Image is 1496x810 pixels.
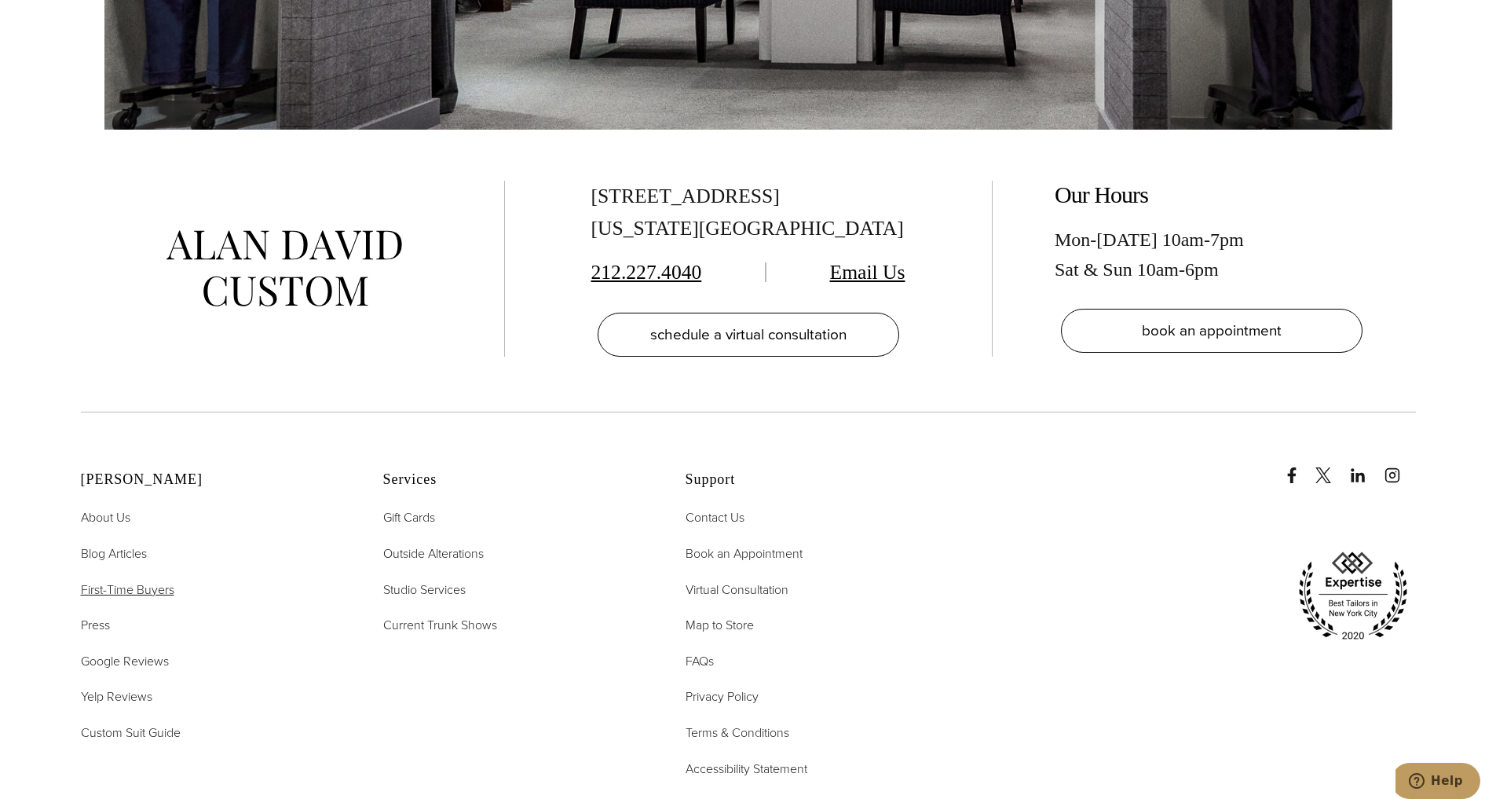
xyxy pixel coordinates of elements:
a: Yelp Reviews [81,687,152,707]
a: Terms & Conditions [686,723,789,743]
span: Google Reviews [81,652,169,670]
span: Current Trunk Shows [383,616,497,634]
nav: Support Footer Nav [686,508,949,779]
a: schedule a virtual consultation [598,313,899,357]
a: Accessibility Statement [686,759,807,779]
h2: Support [686,471,949,489]
span: Privacy Policy [686,687,759,706]
a: instagram [1384,452,1416,483]
iframe: Opens a widget where you can chat to one of our agents [1395,763,1480,802]
a: FAQs [686,651,714,672]
img: alan david custom [166,230,402,306]
span: About Us [81,508,130,526]
a: Custom Suit Guide [81,723,181,743]
span: Contact Us [686,508,744,526]
a: About Us [81,508,130,528]
span: Map to Store [686,616,754,634]
a: Privacy Policy [686,687,759,707]
span: Accessibility Statement [686,760,807,778]
img: expertise, best tailors in new york city 2020 [1290,546,1416,647]
span: First-Time Buyers [81,581,174,599]
a: Email Us [830,261,905,284]
span: Virtual Consultation [686,581,788,599]
a: Current Trunk Shows [383,615,497,636]
a: Google Reviews [81,651,169,672]
span: Terms & Conditions [686,724,789,742]
a: x/twitter [1315,452,1347,483]
h2: Our Hours [1055,181,1369,209]
a: First-Time Buyers [81,580,174,600]
span: schedule a virtual consultation [650,323,847,346]
a: Contact Us [686,508,744,528]
span: Yelp Reviews [81,687,152,706]
a: Map to Store [686,615,754,636]
h2: Services [383,471,646,489]
a: Press [81,615,110,636]
a: book an appointment [1061,309,1362,353]
span: Studio Services [383,581,466,599]
a: Facebook [1284,452,1312,483]
span: Press [81,616,110,634]
a: Gift Cards [383,508,435,528]
span: Gift Cards [383,508,435,526]
span: Book an Appointment [686,544,803,563]
span: FAQs [686,652,714,670]
a: linkedin [1350,452,1381,483]
a: Studio Services [383,580,466,600]
a: 212.227.4040 [591,261,702,284]
a: Virtual Consultation [686,580,788,600]
nav: Alan David Footer Nav [81,508,344,742]
a: Blog Articles [81,544,147,564]
span: Custom Suit Guide [81,724,181,742]
div: Mon-[DATE] 10am-7pm Sat & Sun 10am-6pm [1055,225,1369,285]
a: Outside Alterations [383,544,484,564]
span: Blog Articles [81,544,147,563]
span: book an appointment [1142,319,1282,342]
span: Outside Alterations [383,544,484,563]
div: [STREET_ADDRESS] [US_STATE][GEOGRAPHIC_DATA] [591,181,905,245]
a: Book an Appointment [686,544,803,564]
h2: [PERSON_NAME] [81,471,344,489]
nav: Services Footer Nav [383,508,646,635]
